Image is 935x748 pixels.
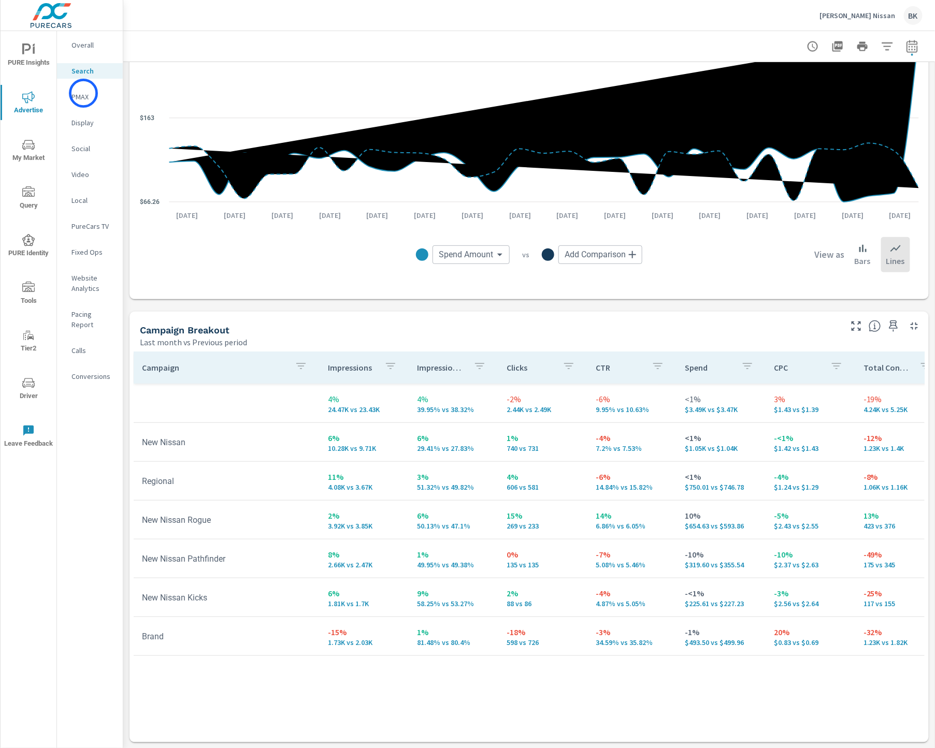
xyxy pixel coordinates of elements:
div: Pacing Report [57,306,123,332]
p: -<1% [774,432,847,444]
h5: Campaign Breakout [140,325,229,335]
span: PURE Insights [4,43,53,69]
span: Query [4,186,53,212]
div: Spend Amount [433,245,510,264]
p: $225.61 vs $227.23 [685,599,757,608]
span: Leave Feedback [4,424,53,450]
p: -18% [507,626,579,638]
button: Make Fullscreen [848,318,865,334]
p: [PERSON_NAME] Nissan [819,11,896,20]
p: $493.50 vs $499.96 [685,638,757,647]
button: Apply Filters [877,36,898,57]
td: Brand [134,623,320,650]
p: [DATE] [835,210,871,221]
p: -2% [507,393,579,405]
p: 6% [418,432,490,444]
td: New Nissan Pathfinder [134,546,320,572]
p: 5.08% vs 5.46% [596,561,668,569]
p: [DATE] [502,210,538,221]
p: Clicks [507,363,554,373]
p: 15% [507,509,579,522]
div: Conversions [57,369,123,384]
span: Advertise [4,91,53,116]
p: $1.43 vs $1.39 [774,405,847,414]
p: 29.41% vs 27.83% [418,444,490,452]
p: 81.48% vs 80.4% [418,638,490,647]
button: Minimize Widget [906,318,923,334]
div: Overall [57,37,123,53]
p: Spend [685,363,732,373]
p: -4% [774,471,847,483]
span: Driver [4,377,53,402]
div: Video [57,167,123,182]
span: Spend Amount [439,250,493,260]
p: [DATE] [787,210,823,221]
p: [DATE] [264,210,300,221]
text: $163 [140,114,154,122]
p: Impression Share [418,363,465,373]
p: [DATE] [882,210,918,221]
p: [DATE] [217,210,253,221]
p: -10% [774,548,847,561]
text: $66.26 [140,198,160,206]
button: Select Date Range [902,36,923,57]
div: PureCars TV [57,218,123,234]
p: 4,084 vs 3,673 [328,483,400,491]
p: -15% [328,626,400,638]
p: 1% [418,626,490,638]
p: 269 vs 233 [507,522,579,530]
p: Video [71,169,114,180]
p: 49.95% vs 49.38% [418,561,490,569]
td: New Nissan [134,429,320,456]
div: Website Analytics [57,270,123,296]
p: 4% [328,393,400,405]
p: [DATE] [740,210,776,221]
p: 6% [328,587,400,599]
p: 58.25% vs 53.27% [418,599,490,608]
p: 3,920 vs 3,854 [328,522,400,530]
p: 598 vs 726 [507,638,579,647]
p: 6.86% vs 6.05% [596,522,668,530]
p: [DATE] [454,210,491,221]
p: 135 vs 135 [507,561,579,569]
p: 8% [328,548,400,561]
p: 7.2% vs 7.53% [596,444,668,452]
div: Calls [57,343,123,358]
p: [DATE] [312,210,348,221]
p: -5% [774,509,847,522]
p: [DATE] [550,210,586,221]
p: $1.42 vs $1.43 [774,444,847,452]
p: $2.56 vs $2.64 [774,599,847,608]
p: Last month vs Previous period [140,336,247,348]
div: Add Comparison [558,245,642,264]
td: New Nissan Kicks [134,584,320,611]
p: 1% [418,548,490,561]
p: <1% [685,393,757,405]
p: <1% [685,432,757,444]
p: -6% [596,471,668,483]
p: 2,657 vs 2,471 [328,561,400,569]
p: 4.87% vs 5.05% [596,599,668,608]
p: <1% [685,471,757,483]
p: 39.95% vs 38.32% [418,405,490,414]
p: 9% [418,587,490,599]
p: 3% [418,471,490,483]
p: Website Analytics [71,273,114,294]
p: 606 vs 581 [507,483,579,491]
p: 88 vs 86 [507,599,579,608]
span: Tools [4,282,53,307]
div: Social [57,141,123,156]
p: PureCars TV [71,221,114,231]
div: PMAX [57,89,123,105]
p: 740 vs 731 [507,444,579,452]
p: 2% [328,509,400,522]
p: 34.59% vs 35.82% [596,638,668,647]
p: Display [71,118,114,128]
p: $1,049.99 vs $1,044.21 [685,444,757,452]
p: 2% [507,587,579,599]
span: Add Comparison [565,250,626,260]
p: Social [71,143,114,154]
p: -3% [596,626,668,638]
button: "Export Report to PDF" [827,36,848,57]
p: 2,436 vs 2,492 [507,405,579,414]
